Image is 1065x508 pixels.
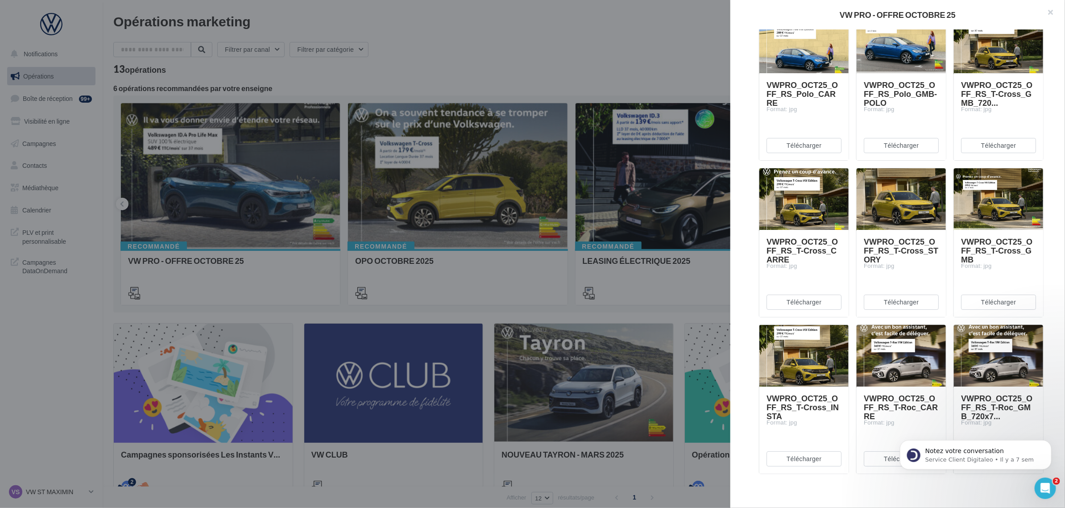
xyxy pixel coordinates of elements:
span: VWPRO_OCT25_OFF_RS_T-Cross_INSTA [767,393,839,421]
span: VWPRO_OCT25_OFF_RS_Polo_CARRE [767,80,838,108]
button: Télécharger [767,295,841,310]
span: VWPRO_OCT25_OFF_RS_T-Roc_CARRE [864,393,938,421]
button: Télécharger [961,138,1036,153]
div: Format: jpg [767,419,841,427]
div: Format: jpg [864,105,939,113]
button: Télécharger [864,138,939,153]
span: VWPRO_OCT25_OFF_RS_Polo_GMB-POLO [864,80,937,108]
div: Format: jpg [961,262,1036,270]
div: Format: jpg [961,419,1036,427]
span: 2 [1053,478,1060,485]
span: VWPRO_OCT25_OFF_RS_T-Cross_STORY [864,237,938,264]
iframe: Intercom notifications message [887,421,1065,484]
span: VWPRO_OCT25_OFF_RS_T-Cross_GMB_720... [961,80,1032,108]
div: Format: jpg [961,105,1036,113]
button: Télécharger [767,451,841,466]
button: Télécharger [864,451,939,466]
button: Télécharger [864,295,939,310]
span: VWPRO_OCT25_OFF_RS_T-Roc_GMB_720x7... [961,393,1032,421]
button: Télécharger [961,295,1036,310]
iframe: Intercom live chat [1035,478,1056,499]
span: VWPRO_OCT25_OFF_RS_T-Cross_CARRE [767,237,838,264]
div: Format: jpg [864,262,939,270]
div: VW PRO - OFFRE OCTOBRE 25 [745,11,1051,19]
div: Format: jpg [864,419,939,427]
button: Télécharger [767,138,841,153]
div: Format: jpg [767,262,841,270]
span: VWPRO_OCT25_OFF_RS_T-Cross_GMB [961,237,1032,264]
div: Format: jpg [767,105,841,113]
